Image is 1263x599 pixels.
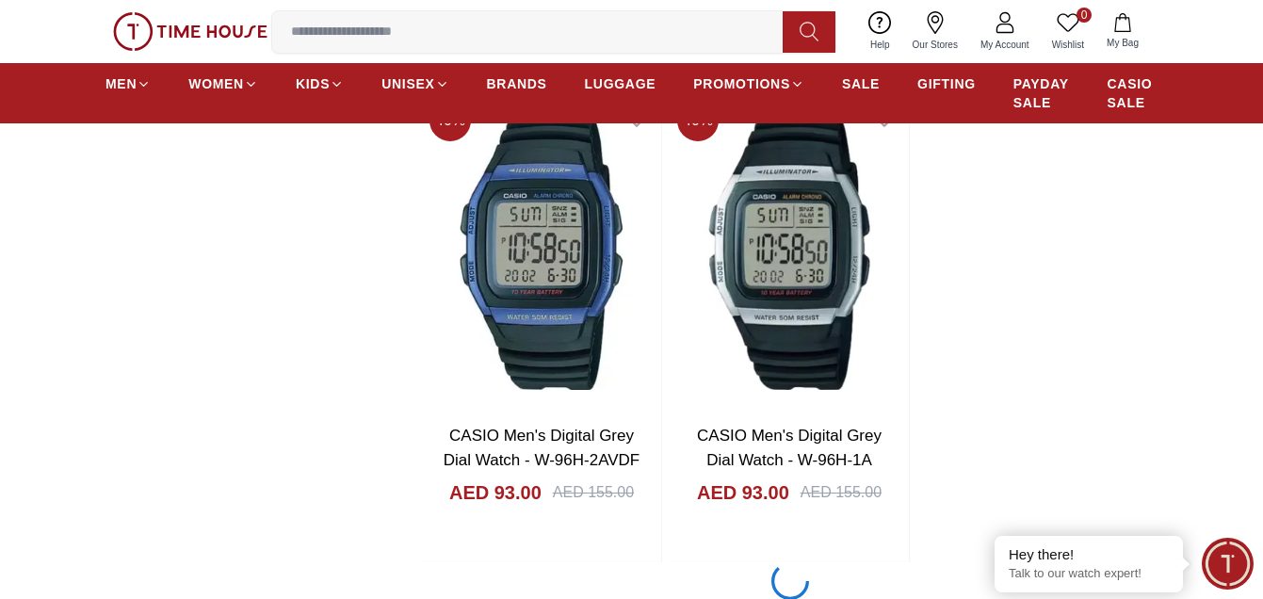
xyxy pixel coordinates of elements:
span: WOMEN [188,74,244,93]
a: KIDS [296,67,344,101]
a: LUGGAGE [585,67,656,101]
span: 0 [1077,8,1092,23]
a: PAYDAY SALE [1013,67,1070,120]
a: UNISEX [381,67,448,101]
a: CASIO Men's Digital Grey Dial Watch - W-96H-2AVDF [444,427,640,469]
span: Our Stores [905,38,965,52]
a: PROMOTIONS [693,67,804,101]
a: SALE [842,67,880,101]
a: BRANDS [487,67,547,101]
div: Hey there! [1009,545,1169,564]
span: PROMOTIONS [693,74,790,93]
div: AED 155.00 [801,481,882,504]
div: Chat Widget [1202,538,1254,590]
a: CASIO SALE [1108,67,1158,120]
a: 0Wishlist [1041,8,1095,56]
span: BRANDS [487,74,547,93]
span: SALE [842,74,880,93]
span: Wishlist [1044,38,1092,52]
span: My Account [973,38,1037,52]
div: AED 155.00 [553,481,634,504]
h4: AED 93.00 [697,479,789,506]
h4: AED 93.00 [449,479,542,506]
a: Help [859,8,901,56]
span: LUGGAGE [585,74,656,93]
span: My Bag [1099,36,1146,50]
span: UNISEX [381,74,434,93]
p: Talk to our watch expert! [1009,566,1169,582]
a: Our Stores [901,8,969,56]
a: WOMEN [188,67,258,101]
a: MEN [105,67,151,101]
img: ... [113,12,267,51]
span: MEN [105,74,137,93]
a: GIFTING [917,67,976,101]
a: CASIO Men's Digital Grey Dial Watch - W-96H-1A [697,427,882,469]
img: CASIO Men's Digital Grey Dial Watch - W-96H-1A [670,92,909,409]
span: Help [863,38,898,52]
span: KIDS [296,74,330,93]
span: PAYDAY SALE [1013,74,1070,112]
img: CASIO Men's Digital Grey Dial Watch - W-96H-2AVDF [422,92,661,409]
span: CASIO SALE [1108,74,1158,112]
span: GIFTING [917,74,976,93]
button: My Bag [1095,9,1150,54]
